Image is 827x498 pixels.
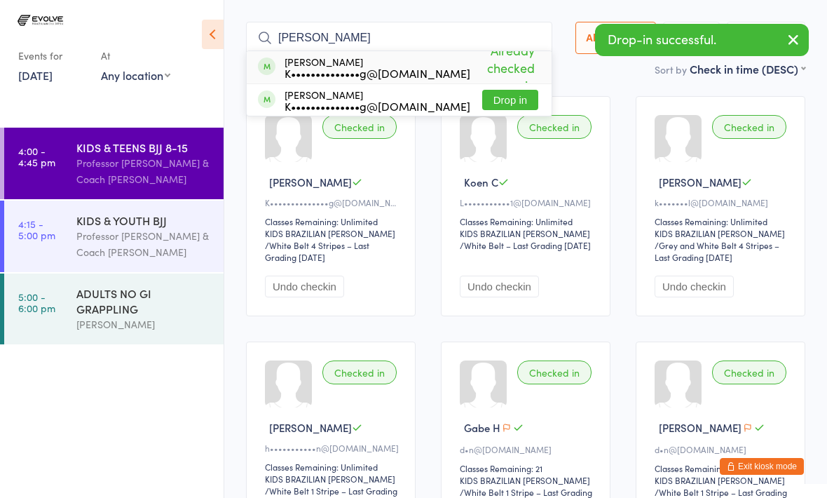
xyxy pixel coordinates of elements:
div: d•n@[DOMAIN_NAME] [655,443,791,455]
span: / White Belt – Last Grading [DATE] [460,239,591,251]
div: h•••••••••••n@[DOMAIN_NAME] [265,442,401,454]
div: Classes Remaining: Unlimited [655,215,791,227]
span: [PERSON_NAME] [659,420,741,435]
div: KIDS & TEENS BJJ 8-15 [76,140,212,155]
button: Waiting [663,22,719,54]
time: 4:00 - 4:45 pm [18,145,55,168]
div: Check in time (DESC) [690,61,805,76]
div: K••••••••••••••g@[DOMAIN_NAME] [285,67,470,79]
div: Events for [18,44,87,67]
div: Checked in [712,115,786,139]
div: K••••••••••••••g@[DOMAIN_NAME] [285,100,470,112]
a: 4:00 -4:45 pmKIDS & TEENS BJJ 8-15Professor [PERSON_NAME] & Coach [PERSON_NAME] [4,128,224,199]
time: 5:00 - 6:00 pm [18,291,55,314]
div: Classes Remaining: 21 [460,462,596,474]
div: L•••••••••••1@[DOMAIN_NAME] [460,196,596,208]
div: k•••••••l@[DOMAIN_NAME] [655,196,791,208]
button: Checked in7 [727,22,806,54]
div: Checked in [517,361,592,384]
a: [DATE] [18,67,53,83]
div: Professor [PERSON_NAME] & Coach [PERSON_NAME] [76,155,212,187]
span: Koen C [464,175,498,189]
time: 4:15 - 5:00 pm [18,218,55,241]
span: [PERSON_NAME] [269,175,352,189]
button: Undo checkin [460,276,539,297]
button: Exit kiosk mode [720,458,804,475]
a: 5:00 -6:00 pmADULTS NO GI GRAPPLING[PERSON_NAME] [4,274,224,344]
div: K••••••••••••••g@[DOMAIN_NAME] [265,196,401,208]
div: Checked in [322,361,397,384]
span: / Grey and White Belt 4 Stripes – Last Grading [DATE] [655,239,779,263]
span: Gabe H [464,420,500,435]
div: Classes Remaining: Unlimited [460,215,596,227]
div: ADULTS NO GI GRAPPLING [76,285,212,316]
div: d•n@[DOMAIN_NAME] [460,443,596,455]
div: Checked in [322,115,397,139]
div: [PERSON_NAME] [285,56,470,79]
div: KIDS BRAZILIAN [PERSON_NAME] [265,227,395,239]
input: Search [246,22,552,54]
div: KIDS BRAZILIAN [PERSON_NAME] [460,227,590,239]
div: At [101,44,170,67]
div: KIDS BRAZILIAN [PERSON_NAME] [655,227,785,239]
span: Already checked in [470,38,538,97]
div: Professor [PERSON_NAME] & Coach [PERSON_NAME] [76,228,212,260]
div: KIDS BRAZILIAN [PERSON_NAME] [655,474,785,486]
img: Evolve Brazilian Jiu Jitsu [14,11,67,30]
span: / White Belt 4 Stripes – Last Grading [DATE] [265,239,369,263]
div: Any location [101,67,170,83]
span: [PERSON_NAME] [659,175,741,189]
label: Sort by [655,62,687,76]
div: Checked in [517,115,592,139]
div: KIDS & YOUTH BJJ [76,213,212,228]
button: Undo checkin [655,276,734,297]
button: Drop in [482,90,538,110]
div: [PERSON_NAME] [285,89,470,112]
div: KIDS BRAZILIAN [PERSON_NAME] [265,473,395,485]
div: Classes Remaining: Unlimited [265,215,401,227]
a: 4:15 -5:00 pmKIDS & YOUTH BJJProfessor [PERSON_NAME] & Coach [PERSON_NAME] [4,201,224,272]
span: [PERSON_NAME] [269,420,352,435]
div: Classes Remaining: Unlimited [265,461,401,473]
div: Drop-in successful. [595,24,809,56]
div: Checked in [712,361,786,384]
div: Classes Remaining: 1 every 2 weeks [655,462,791,474]
div: KIDS BRAZILIAN [PERSON_NAME] [460,474,590,486]
button: All Bookings [575,22,657,54]
button: Undo checkin [265,276,344,297]
div: [PERSON_NAME] [76,316,212,332]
